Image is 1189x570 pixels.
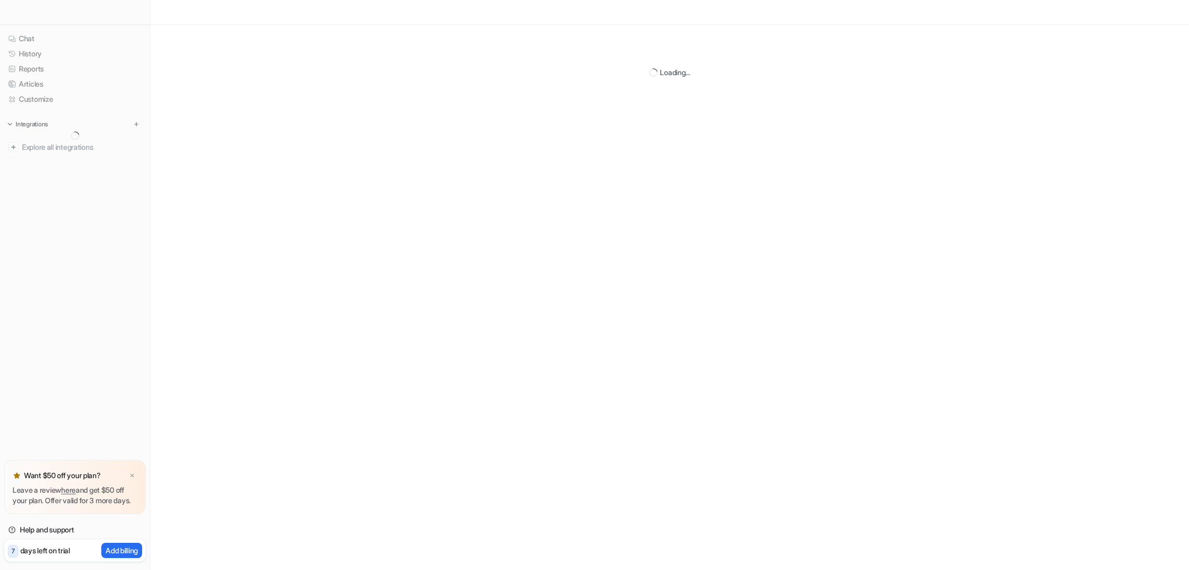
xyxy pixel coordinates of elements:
[16,120,48,128] p: Integrations
[13,485,137,506] p: Leave a review and get $50 off your plan. Offer valid for 3 more days.
[6,121,14,128] img: expand menu
[8,142,19,152] img: explore all integrations
[13,471,21,480] img: star
[11,547,15,556] p: 7
[24,470,101,481] p: Want $50 off your plan?
[20,545,70,556] p: days left on trial
[133,121,140,128] img: menu_add.svg
[4,522,146,537] a: Help and support
[61,485,76,494] a: here
[660,67,690,78] div: Loading...
[4,62,146,76] a: Reports
[22,139,142,156] span: Explore all integrations
[106,545,138,556] p: Add billing
[4,46,146,61] a: History
[4,77,146,91] a: Articles
[4,119,51,129] button: Integrations
[101,543,142,558] button: Add billing
[4,31,146,46] a: Chat
[129,472,135,479] img: x
[4,92,146,106] a: Customize
[4,140,146,155] a: Explore all integrations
